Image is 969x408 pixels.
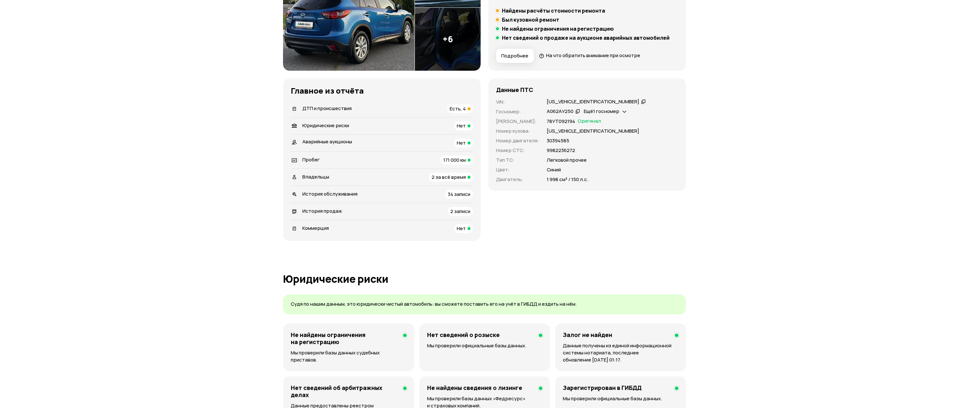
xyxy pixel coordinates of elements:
[496,147,539,154] p: Номер СТС :
[496,98,539,106] p: VIN :
[496,127,539,135] p: Номер кузова :
[302,138,352,145] span: Аварийные аукционы
[496,157,539,164] p: Тип ТС :
[291,384,398,398] h4: Нет сведений об арбитражных делах
[547,176,588,183] p: 1 998 см³ / 150 л.с.
[302,190,357,197] span: История обслуживания
[302,156,320,163] span: Пробег
[502,35,670,41] h5: Нет сведений о продаже на аукционе аварийных автомобилей
[502,25,614,32] h5: Не найдены ограничения на регистрацию
[302,105,352,112] span: ДТП и происшествия
[563,342,678,363] p: Данные получены из единой информационной системы нотариата, последнее обновление [DATE] 01:17.
[450,208,470,215] span: 2 записи
[291,349,406,363] p: Мы проверили базы данных судебных приставов.
[427,342,543,349] p: Мы проверили официальные базы данных.
[578,118,601,125] span: Оригинал
[496,86,533,93] h4: Данные ПТС
[547,108,573,115] div: А062АУ250
[302,225,329,231] span: Коммерция
[496,176,539,183] p: Двигатель :
[302,122,349,129] span: Юридические риски
[443,157,466,163] span: 171 000 км
[302,208,342,214] span: История продаж
[502,16,559,23] h5: Был кузовной ремонт
[563,384,641,391] h4: Зарегистрирован в ГИБДД
[457,139,466,146] span: Нет
[584,108,619,115] span: Ещё 1 госномер
[457,122,466,129] span: Нет
[457,225,466,232] span: Нет
[291,301,678,308] p: Судя по нашим данным, это юридически чистый автомобиль: вы сможете поставить его на учёт в ГИБДД ...
[501,53,528,59] span: Подробнее
[496,49,534,63] button: Подробнее
[547,157,587,164] p: Легковой прочее
[427,384,522,391] h4: Не найдены сведения о лизинге
[547,118,575,125] p: 78УТ092194
[427,331,500,338] h4: Нет сведений о розыске
[547,98,639,105] div: [US_VEHICLE_IDENTIFICATION_NUMBER]
[563,331,612,338] h4: Залог не найден
[291,331,398,345] h4: Не найдены ограничения на регистрацию
[496,166,539,173] p: Цвет :
[496,118,539,125] p: [PERSON_NAME] :
[283,273,686,285] h1: Юридические риски
[448,191,470,198] span: 34 записи
[432,174,466,180] span: 2 за всё время
[302,173,329,180] span: Владельцы
[547,127,639,135] p: [US_VEHICLE_IDENTIFICATION_NUMBER]
[547,166,561,173] p: Синий
[547,147,575,154] p: 9982236272
[502,7,605,14] h5: Найдены расчёты стоимости ремонта
[539,52,640,59] a: На что обратить внимание при осмотре
[496,137,539,144] p: Номер двигателя :
[291,86,473,95] h3: Главное из отчёта
[547,137,569,144] p: 30394585
[496,108,539,115] p: Госномер :
[450,105,466,112] span: Есть, 4
[563,395,678,402] p: Мы проверили официальные базы данных.
[546,52,640,59] span: На что обратить внимание при осмотре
